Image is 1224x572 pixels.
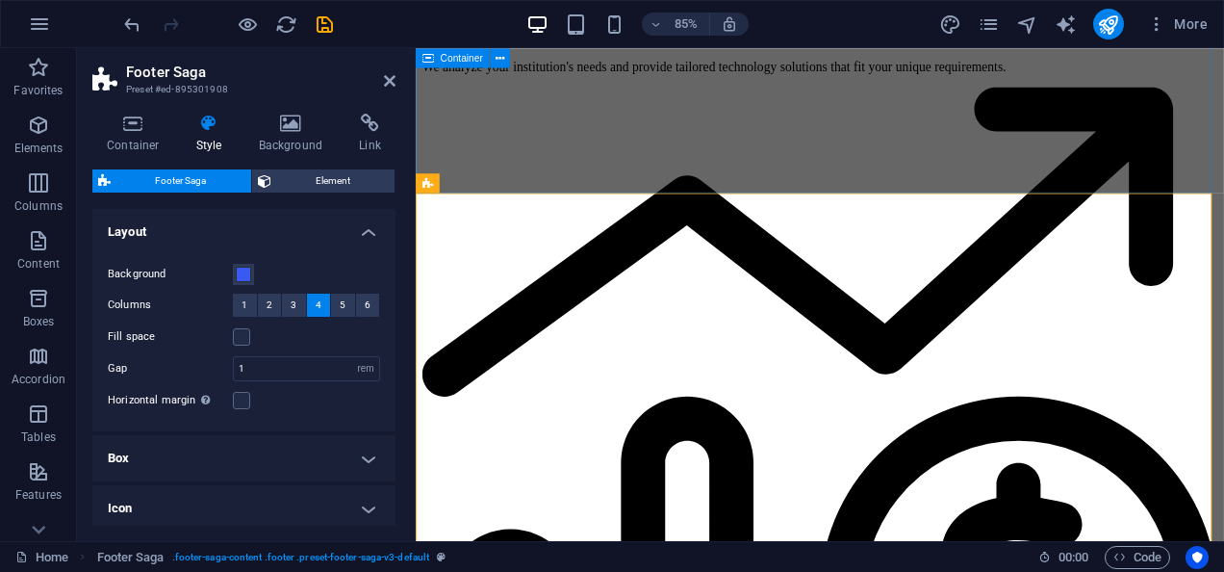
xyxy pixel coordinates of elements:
[233,294,257,317] button: 1
[97,546,446,569] nav: breadcrumb
[978,13,1000,36] i: Pages (Ctrl+Alt+S)
[108,363,233,374] label: Gap
[252,169,395,193] button: Element
[258,294,282,317] button: 2
[642,13,710,36] button: 85%
[92,169,251,193] button: Footer Saga
[978,13,1001,36] button: pages
[108,263,233,286] label: Background
[313,13,336,36] button: save
[17,256,60,272] p: Content
[108,389,233,412] label: Horizontal margin
[1016,13,1039,36] button: navigator
[13,83,63,98] p: Favorites
[1139,9,1215,39] button: More
[182,114,244,154] h4: Style
[671,13,701,36] h6: 85%
[126,81,357,98] h3: Preset #ed-895301908
[277,169,390,193] span: Element
[236,13,259,36] button: Click here to leave preview mode and continue editing
[92,435,395,481] h4: Box
[1058,546,1088,569] span: 00 00
[314,13,336,36] i: Save (Ctrl+S)
[15,546,68,569] a: Click to cancel selection. Double-click to open Pages
[1055,13,1078,36] button: text_generator
[1147,14,1208,34] span: More
[331,294,355,317] button: 5
[14,198,63,214] p: Columns
[23,314,55,329] p: Boxes
[365,294,370,317] span: 6
[1097,13,1119,36] i: Publish
[316,294,321,317] span: 4
[92,485,395,532] h4: Icon
[21,429,56,445] p: Tables
[307,294,331,317] button: 4
[267,294,272,317] span: 2
[291,294,296,317] span: 3
[92,114,182,154] h4: Container
[437,552,446,562] i: This element is a customizable preset
[1016,13,1038,36] i: Navigator
[92,209,395,244] h4: Layout
[1105,546,1170,569] button: Code
[939,13,961,36] i: Design (Ctrl+Alt+Y)
[242,294,247,317] span: 1
[344,114,395,154] h4: Link
[1038,546,1089,569] h6: Session time
[275,13,297,36] i: Reload page
[356,294,380,317] button: 6
[340,294,345,317] span: 5
[108,325,233,349] label: Fill space
[441,53,483,63] span: Container
[120,13,143,36] button: undo
[1186,546,1209,569] button: Usercentrics
[97,546,165,569] span: Click to select. Double-click to edit
[274,13,297,36] button: reload
[244,114,345,154] h4: Background
[116,169,245,193] span: Footer Saga
[15,487,62,503] p: Features
[172,546,429,569] span: . footer-saga-content .footer .preset-footer-saga-v3-default
[1055,13,1077,36] i: AI Writer
[939,13,962,36] button: design
[282,294,306,317] button: 3
[14,141,64,156] p: Elements
[1093,9,1124,39] button: publish
[108,294,233,317] label: Columns
[721,15,738,33] i: On resize automatically adjust zoom level to fit chosen device.
[12,372,65,387] p: Accordion
[1113,546,1161,569] span: Code
[1072,550,1075,564] span: :
[126,64,395,81] h2: Footer Saga
[121,13,143,36] i: Undo: Background ($color-primary -> #3a58f2) (Ctrl+Z)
